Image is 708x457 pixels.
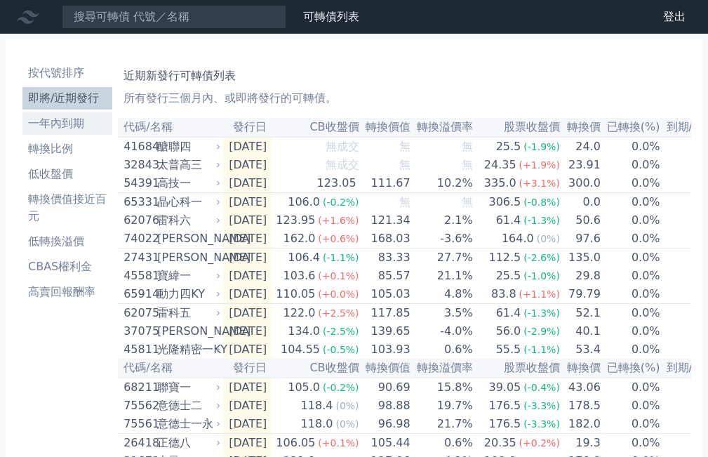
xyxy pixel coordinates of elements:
div: 68211 [123,379,154,396]
th: 發行日 [223,118,272,137]
span: (-1.9%) [523,141,560,152]
div: 41684 [123,138,154,155]
th: 轉換溢價率 [410,118,473,137]
th: 轉換價值 [359,118,410,137]
td: 105.03 [359,285,410,304]
td: [DATE] [223,211,272,230]
div: 335.0 [481,175,519,192]
td: 0.0% [601,156,661,174]
td: 24.0 [561,137,601,156]
div: 55.5 [493,341,524,358]
div: 306.5 [486,194,523,211]
div: 寶緯一 [157,267,218,284]
a: 可轉債列表 [303,10,359,23]
div: 26418 [123,435,154,451]
span: (-1.3%) [523,307,560,319]
td: [DATE] [223,434,272,453]
td: [DATE] [223,249,272,267]
div: 83.8 [488,286,519,303]
td: 27.7% [410,249,473,267]
th: 發行日 [223,359,272,378]
td: 15.8% [410,378,473,397]
div: 74022 [123,230,154,247]
td: 53.4 [561,340,601,359]
div: 32843 [123,157,154,173]
div: 65331 [123,194,154,211]
td: 29.8 [561,267,601,285]
a: 高賣回報酬率 [22,281,112,303]
span: 無成交 [325,158,359,171]
div: [PERSON_NAME] [157,230,218,247]
span: (-2.9%) [523,326,560,337]
td: 2.1% [410,211,473,230]
td: [DATE] [223,193,272,212]
span: (-1.1%) [323,252,359,263]
span: (0%) [537,233,560,244]
span: (-1.0%) [523,270,560,282]
div: 高技一 [157,175,218,192]
td: 23.91 [561,156,601,174]
th: 轉換價 [561,118,601,137]
td: 105.44 [359,434,410,453]
span: 無 [461,195,472,208]
td: -4.0% [410,322,473,340]
td: 0.0 [561,193,601,212]
div: 103.6 [280,267,318,284]
span: (-3.3%) [523,400,560,411]
td: 0.0% [601,322,661,340]
th: 轉換價值 [359,359,410,378]
span: (-0.8%) [523,197,560,208]
span: 無 [461,140,472,153]
li: 轉換比例 [22,140,112,157]
div: 176.5 [486,416,523,432]
th: 已轉換(%) [601,359,661,378]
a: 低轉換溢價 [22,230,112,253]
td: 43.06 [561,378,601,397]
span: (-1.1%) [523,344,560,355]
td: [DATE] [223,137,272,156]
td: 0.0% [601,174,661,193]
td: 19.3 [561,434,601,453]
div: 162.0 [280,230,318,247]
span: (0%) [335,400,359,411]
div: 104.55 [278,341,323,358]
th: 股票收盤價 [473,359,560,378]
td: 0.0% [601,211,661,230]
div: 雷科五 [157,305,218,322]
span: 無成交 [325,140,359,153]
span: (-1.3%) [523,215,560,226]
td: 0.0% [601,137,661,156]
div: 122.0 [280,305,318,322]
li: 按代號排序 [22,65,112,81]
td: 98.88 [359,397,410,415]
span: (0%) [335,418,359,430]
td: 0.0% [601,340,661,359]
td: [DATE] [223,415,272,434]
div: 61.4 [493,212,524,229]
div: 112.5 [486,249,523,266]
span: 無 [461,158,472,171]
span: (-3.3%) [523,418,560,430]
td: 0.6% [410,434,473,453]
td: 139.65 [359,322,410,340]
span: (+2.5%) [318,307,359,319]
span: (+0.0%) [318,289,359,300]
div: 37075 [123,323,154,340]
td: 0.0% [601,304,661,323]
div: 太普高三 [157,157,218,173]
th: CB收盤價 [272,118,359,137]
span: (+1.1%) [519,289,559,300]
a: 一年內到期 [22,112,112,135]
td: 0.0% [601,285,661,304]
td: 96.98 [359,415,410,434]
div: 110.05 [273,286,318,303]
div: 61.4 [493,305,524,322]
div: 聊天小工具 [638,390,708,457]
div: 65914 [123,286,154,303]
td: 103.93 [359,340,410,359]
td: 0.0% [601,434,661,453]
th: 代碼/名稱 [118,118,223,137]
div: 62076 [123,212,154,229]
div: 118.4 [298,397,336,414]
td: [DATE] [223,378,272,397]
